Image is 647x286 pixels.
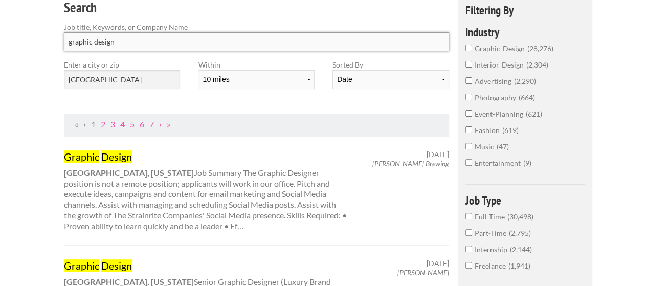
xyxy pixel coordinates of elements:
a: Graphic Design [64,259,348,272]
label: Sorted By [332,59,449,70]
h4: Industry [465,26,585,38]
span: 621 [526,109,542,118]
span: event-planning [475,109,526,118]
input: interior-design2,304 [465,61,472,68]
input: Search [64,32,449,51]
h4: Filtering By [465,4,585,16]
span: fashion [475,126,502,135]
span: graphic-design [475,44,527,53]
mark: Graphic [64,259,99,272]
label: Enter a city or zip [64,59,180,70]
span: [DATE] [427,259,449,268]
a: Page 3 [110,119,115,129]
input: Full-Time30,498 [465,213,472,219]
em: [PERSON_NAME] Brewing [372,159,449,168]
a: Page 6 [140,119,144,129]
span: 619 [502,126,519,135]
a: Page 7 [149,119,154,129]
span: Freelance [475,261,508,270]
span: 2,290 [514,77,536,85]
a: Page 5 [130,119,135,129]
a: Graphic Design [64,150,348,163]
select: Sort results by [332,70,449,89]
a: Page 1 [91,119,96,129]
span: Full-Time [475,212,507,221]
span: entertainment [475,159,523,167]
span: photography [475,93,519,102]
span: 2,795 [509,229,531,237]
span: 30,498 [507,212,533,221]
input: Internship2,144 [465,246,472,252]
input: Part-Time2,795 [465,229,472,236]
span: 2,304 [526,60,548,69]
span: 664 [519,93,535,102]
input: Freelance1,941 [465,262,472,269]
mark: Design [101,259,132,272]
span: 47 [497,142,509,151]
span: 2,144 [510,245,532,254]
span: [DATE] [427,150,449,159]
a: Page 2 [101,119,105,129]
input: event-planning621 [465,110,472,117]
mark: Graphic [64,150,99,163]
input: photography664 [465,94,472,100]
span: First Page [75,119,78,129]
a: Next Page [159,119,162,129]
input: fashion619 [465,126,472,133]
span: music [475,142,497,151]
span: 1,941 [508,261,530,270]
label: Within [198,59,314,70]
input: graphic-design28,276 [465,45,472,51]
span: Internship [475,245,510,254]
a: Last Page, Page 3483 [167,119,170,129]
em: [PERSON_NAME] [397,268,449,277]
input: music47 [465,143,472,149]
input: advertising2,290 [465,77,472,84]
div: Job Summary The Graphic Designer position is not a remote position; applicants will work in our o... [55,150,358,232]
a: Page 4 [120,119,125,129]
span: 28,276 [527,44,553,53]
label: Job title, Keywords, or Company Name [64,21,449,32]
span: Previous Page [83,119,86,129]
span: 9 [523,159,531,167]
span: interior-design [475,60,526,69]
span: advertising [475,77,514,85]
mark: Design [101,150,132,163]
h4: Job Type [465,194,585,206]
input: entertainment9 [465,159,472,166]
strong: [GEOGRAPHIC_DATA], [US_STATE] [64,168,194,178]
span: Part-Time [475,229,509,237]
